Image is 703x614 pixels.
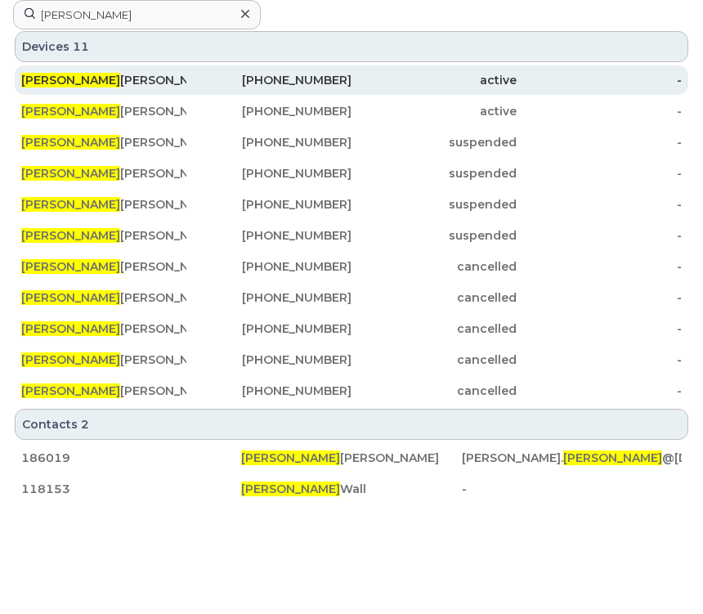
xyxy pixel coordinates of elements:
[21,290,120,305] span: [PERSON_NAME]
[15,474,688,504] a: 118153[PERSON_NAME]Wall-
[517,258,682,275] div: -
[351,227,517,244] div: suspended
[15,65,688,95] a: [PERSON_NAME][PERSON_NAME][PHONE_NUMBER]active-
[517,227,682,244] div: -
[21,227,186,244] div: [PERSON_NAME]
[186,72,351,88] div: [PHONE_NUMBER]
[15,252,688,281] a: [PERSON_NAME][PERSON_NAME][PHONE_NUMBER]cancelled-
[81,416,89,432] span: 2
[15,283,688,312] a: [PERSON_NAME][PERSON_NAME][PHONE_NUMBER]cancelled-
[186,165,351,182] div: [PHONE_NUMBER]
[21,258,186,275] div: [PERSON_NAME]
[517,320,682,337] div: -
[15,376,688,406] a: [PERSON_NAME][PERSON_NAME][PHONE_NUMBER]cancelled-
[21,450,241,466] div: 186019
[517,72,682,88] div: -
[21,196,186,213] div: [PERSON_NAME]
[351,165,517,182] div: suspended
[462,450,682,466] div: [PERSON_NAME]. @[DOMAIN_NAME]
[186,320,351,337] div: [PHONE_NUMBER]
[21,481,241,497] div: 118153
[186,103,351,119] div: [PHONE_NUMBER]
[241,481,461,497] div: Wall
[351,103,517,119] div: active
[351,196,517,213] div: suspended
[21,228,120,243] span: [PERSON_NAME]
[462,481,682,497] div: -
[186,134,351,150] div: [PHONE_NUMBER]
[21,352,120,367] span: [PERSON_NAME]
[351,289,517,306] div: cancelled
[351,258,517,275] div: cancelled
[15,221,688,250] a: [PERSON_NAME][PERSON_NAME][PHONE_NUMBER]suspended-
[186,383,351,399] div: [PHONE_NUMBER]
[351,134,517,150] div: suspended
[21,134,186,150] div: [PERSON_NAME]
[186,289,351,306] div: [PHONE_NUMBER]
[21,104,120,119] span: [PERSON_NAME]
[15,345,688,374] a: [PERSON_NAME][PERSON_NAME][PHONE_NUMBER]cancelled-
[186,352,351,368] div: [PHONE_NUMBER]
[241,450,461,466] div: [PERSON_NAME]
[15,443,688,473] a: 186019[PERSON_NAME][PERSON_NAME][PERSON_NAME].[PERSON_NAME]@[DOMAIN_NAME]
[186,227,351,244] div: [PHONE_NUMBER]
[15,159,688,188] a: [PERSON_NAME][PERSON_NAME][PHONE_NUMBER]suspended-
[186,258,351,275] div: [PHONE_NUMBER]
[351,320,517,337] div: cancelled
[15,128,688,157] a: [PERSON_NAME][PERSON_NAME][PHONE_NUMBER]suspended-
[186,196,351,213] div: [PHONE_NUMBER]
[21,73,120,87] span: [PERSON_NAME]
[15,190,688,219] a: [PERSON_NAME][PERSON_NAME][PHONE_NUMBER]suspended-
[351,383,517,399] div: cancelled
[21,197,120,212] span: [PERSON_NAME]
[517,103,682,119] div: -
[241,450,340,465] span: [PERSON_NAME]
[517,383,682,399] div: -
[21,352,186,368] div: [PERSON_NAME]
[21,320,186,337] div: [PERSON_NAME]
[351,352,517,368] div: cancelled
[517,352,682,368] div: -
[21,135,120,150] span: [PERSON_NAME]
[517,289,682,306] div: -
[21,72,186,88] div: [PERSON_NAME]
[21,289,186,306] div: [PERSON_NAME]
[21,166,120,181] span: [PERSON_NAME]
[21,383,120,398] span: [PERSON_NAME]
[21,383,186,399] div: [PERSON_NAME]
[563,450,662,465] span: [PERSON_NAME]
[241,482,340,496] span: [PERSON_NAME]
[351,72,517,88] div: active
[517,196,682,213] div: -
[21,321,120,336] span: [PERSON_NAME]
[21,103,186,119] div: [PERSON_NAME]
[15,409,688,440] div: Contacts
[15,96,688,126] a: [PERSON_NAME][PERSON_NAME][PHONE_NUMBER]active-
[517,134,682,150] div: -
[517,165,682,182] div: -
[21,165,186,182] div: [PERSON_NAME]
[21,259,120,274] span: [PERSON_NAME]
[15,314,688,343] a: [PERSON_NAME][PERSON_NAME][PHONE_NUMBER]cancelled-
